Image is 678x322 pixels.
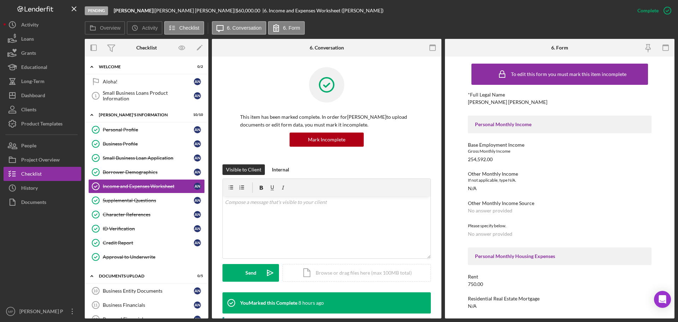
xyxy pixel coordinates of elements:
[4,88,81,103] button: Dashboard
[511,71,626,77] div: To edit this form you must mark this item incomplete
[85,21,125,35] button: Overview
[103,316,194,322] div: Personal Financials
[85,6,108,15] div: Pending
[4,195,81,209] button: Documents
[88,250,205,264] a: Approval to Underwrite
[308,133,345,147] div: Mark Incomplete
[21,103,36,118] div: Clients
[88,123,205,137] a: Personal ProfileAN
[142,25,157,31] label: Activity
[93,289,97,293] tspan: 10
[93,317,97,321] tspan: 12
[240,113,413,129] p: This item has been marked complete. In order for [PERSON_NAME] to upload documents or edit form d...
[88,193,205,207] a: Supplemental QuestionsAN
[99,113,185,117] div: [PERSON_NAME]'S INFORMATION
[4,181,81,195] button: History
[468,222,652,229] div: Please specify below.
[21,74,44,90] div: Long-Term
[4,46,81,60] button: Grants
[240,300,297,306] div: You Marked this Complete
[88,207,205,222] a: Character ReferencesAN
[468,274,652,280] div: Rent
[88,179,205,193] a: Income and Expenses WorksheetAN
[268,21,305,35] button: 6. Form
[103,226,194,232] div: ID Verification
[103,240,194,246] div: Credit Report
[4,167,81,181] button: Checklist
[103,198,194,203] div: Supplemental Questions
[103,183,194,189] div: Income and Expenses Worksheet
[468,200,652,206] div: Other Monthly Income Source
[194,126,201,133] div: A N
[212,21,266,35] button: 6. Conversation
[4,74,81,88] button: Long-Term
[88,151,205,165] a: Small Business Loan ApplicationAN
[190,113,203,117] div: 10 / 10
[551,45,568,51] div: 6. Form
[103,127,194,133] div: Personal Profile
[262,8,383,13] div: | 6. Income and Expenses Worksheet ([PERSON_NAME])
[103,212,194,217] div: Character References
[190,274,203,278] div: 0 / 5
[468,281,483,287] div: 750.00
[475,122,644,127] div: Personal Monthly Income
[194,169,201,176] div: A N
[127,21,162,35] button: Activity
[283,25,300,31] label: 6. Form
[194,78,201,85] div: A N
[88,284,205,298] a: 10Business Entity DocumentsAN
[99,65,185,69] div: WELCOME
[4,60,81,74] a: Educational
[194,183,201,190] div: A N
[236,8,262,13] div: $60,000.00
[21,117,63,133] div: Product Templates
[88,236,205,250] a: Credit ReportAN
[114,7,153,13] b: [PERSON_NAME]
[468,303,477,309] div: N/A
[88,89,205,103] a: 1Small Business Loans Product InformationAN
[21,60,47,76] div: Educational
[4,117,81,131] button: Product Templates
[245,264,256,282] div: Send
[468,157,493,162] div: 254,592.00
[194,225,201,232] div: A N
[194,197,201,204] div: A N
[103,141,194,147] div: Business Profile
[136,45,157,51] div: Checklist
[310,45,344,51] div: 6. Conversation
[18,304,64,320] div: [PERSON_NAME] P
[4,103,81,117] button: Clients
[4,139,81,153] button: People
[21,88,45,104] div: Dashboard
[103,155,194,161] div: Small Business Loan Application
[4,18,81,32] a: Activity
[4,153,81,167] button: Project Overview
[88,75,205,89] a: Aloha!AN
[637,4,659,18] div: Complete
[93,303,97,307] tspan: 11
[95,94,97,98] tspan: 1
[468,99,547,105] div: [PERSON_NAME] [PERSON_NAME]
[190,65,203,69] div: 0 / 2
[21,46,36,62] div: Grants
[103,169,194,175] div: Borrower Demographics
[21,181,38,197] div: History
[227,25,262,31] label: 6. Conversation
[88,222,205,236] a: ID VerificationAN
[468,171,652,177] div: Other Monthly Income
[21,153,60,169] div: Project Overview
[222,264,279,282] button: Send
[468,186,477,191] div: N/A
[194,211,201,218] div: A N
[88,137,205,151] a: Business ProfileAN
[21,139,36,154] div: People
[194,92,201,99] div: A N
[21,195,46,211] div: Documents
